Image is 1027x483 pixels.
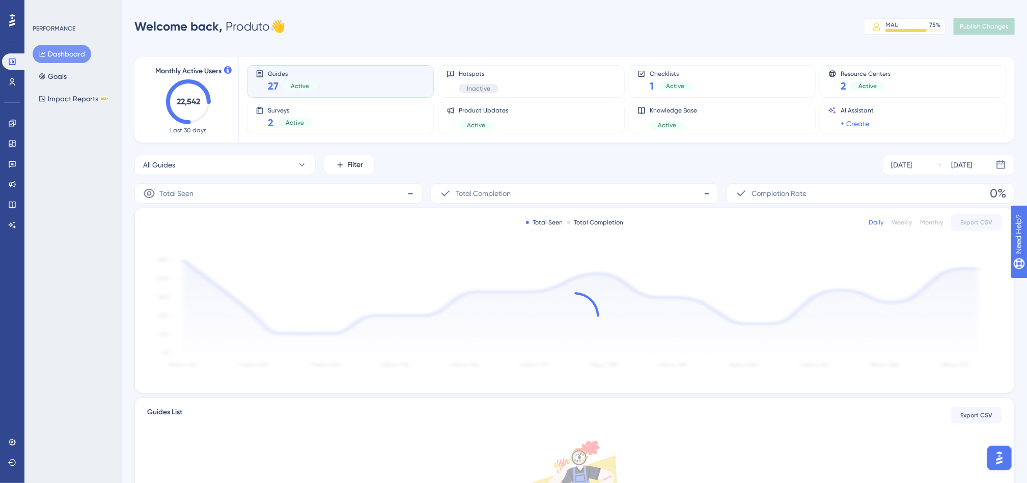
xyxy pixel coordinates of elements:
[324,155,375,175] button: Filter
[951,159,972,171] div: [DATE]
[459,70,498,78] span: Hotspots
[33,45,91,63] button: Dashboard
[984,443,1015,473] iframe: UserGuiding AI Assistant Launcher
[291,82,309,90] span: Active
[459,106,508,115] span: Product Updates
[143,159,175,171] span: All Guides
[134,155,316,175] button: All Guides
[841,106,874,115] span: AI Assistant
[658,121,676,129] span: Active
[467,84,490,93] span: Inactive
[951,214,1002,231] button: Export CSV
[467,121,485,129] span: Active
[920,218,943,226] div: Monthly
[24,3,64,15] span: Need Help?
[666,82,684,90] span: Active
[33,90,116,108] button: Impact ReportsBETA
[954,18,1015,35] button: Publish Changes
[526,218,563,226] div: Total Seen
[752,187,807,200] span: Completion Rate
[268,79,279,93] span: 27
[33,67,73,86] button: Goals
[841,118,869,130] a: + Create
[147,406,182,424] span: Guides List
[268,70,317,77] span: Guides
[456,187,511,200] span: Total Completion
[841,79,846,93] span: 2
[134,19,223,34] span: Welcome back,
[960,22,1009,31] span: Publish Changes
[268,106,312,113] span: Surveys
[841,70,891,77] span: Resource Centers
[348,159,364,171] span: Filter
[704,185,710,202] span: -
[858,82,877,90] span: Active
[869,218,883,226] div: Daily
[134,18,285,35] div: Produto 👋
[650,106,697,115] span: Knowledge Base
[159,187,193,200] span: Total Seen
[892,218,912,226] div: Weekly
[100,96,109,101] div: BETA
[990,185,1006,202] span: 0%
[650,79,654,93] span: 1
[885,21,899,29] div: MAU
[268,116,273,130] span: 2
[650,70,692,77] span: Checklists
[961,411,993,419] span: Export CSV
[171,126,207,134] span: Last 30 days
[408,185,414,202] span: -
[951,407,1002,423] button: Export CSV
[961,218,993,226] span: Export CSV
[567,218,624,226] div: Total Completion
[177,97,200,106] text: 22,542
[286,119,304,127] span: Active
[929,21,940,29] div: 75 %
[891,159,912,171] div: [DATE]
[155,65,221,77] span: Monthly Active Users
[33,24,75,33] div: PERFORMANCE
